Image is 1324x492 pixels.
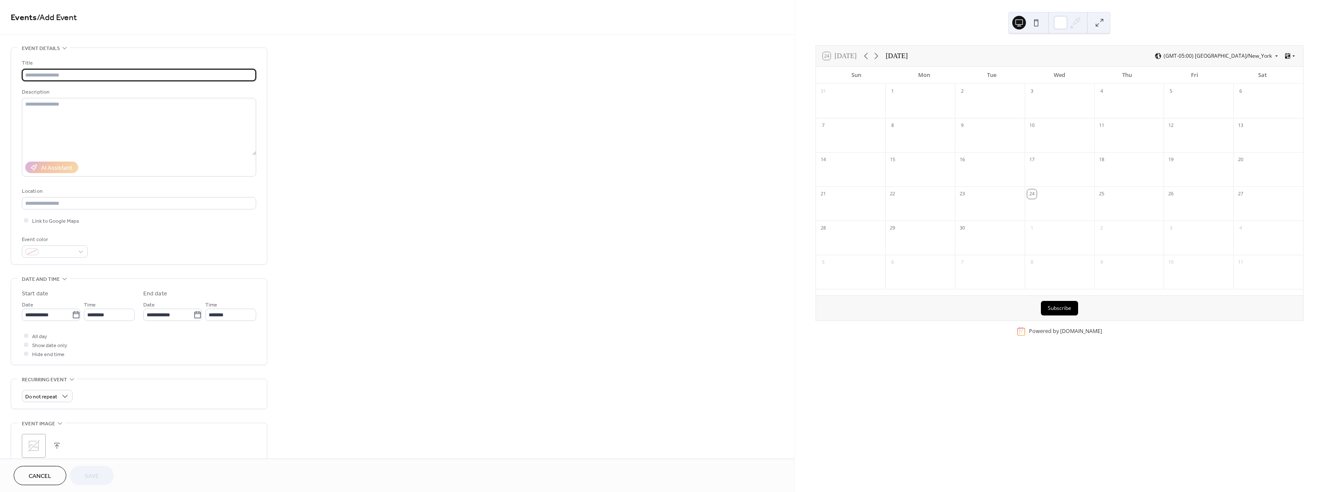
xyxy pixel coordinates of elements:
[22,59,254,68] div: Title
[1097,121,1106,130] div: 11
[1026,67,1093,84] div: Wed
[1027,87,1037,96] div: 3
[823,67,890,84] div: Sun
[32,341,67,350] span: Show date only
[1097,258,1106,267] div: 9
[958,121,967,130] div: 9
[22,44,60,53] span: Event details
[37,9,77,26] span: / Add Event
[1027,224,1037,233] div: 1
[1166,258,1176,267] div: 10
[1236,87,1245,96] div: 6
[958,258,967,267] div: 7
[25,392,57,402] span: Do not repeat
[22,375,67,384] span: Recurring event
[1236,155,1245,165] div: 20
[888,155,897,165] div: 15
[1164,53,1272,59] span: (GMT-05:00) [GEOGRAPHIC_DATA]/New_York
[1166,155,1176,165] div: 19
[32,332,47,341] span: All day
[888,189,897,199] div: 22
[1236,189,1245,199] div: 27
[819,258,828,267] div: 5
[888,121,897,130] div: 8
[32,217,79,226] span: Link to Google Maps
[205,301,217,309] span: Time
[888,224,897,233] div: 29
[22,434,46,458] div: ;
[1236,121,1245,130] div: 13
[1093,67,1161,84] div: Thu
[958,224,967,233] div: 30
[1166,87,1176,96] div: 5
[143,289,167,298] div: End date
[1161,67,1229,84] div: Fri
[819,87,828,96] div: 31
[1166,224,1176,233] div: 3
[143,301,155,309] span: Date
[819,155,828,165] div: 14
[1027,121,1037,130] div: 10
[958,87,967,96] div: 2
[886,51,908,61] div: [DATE]
[22,88,254,97] div: Description
[1027,155,1037,165] div: 17
[1097,189,1106,199] div: 25
[1166,189,1176,199] div: 26
[958,155,967,165] div: 16
[11,9,37,26] a: Events
[22,275,60,284] span: Date and time
[22,289,48,298] div: Start date
[1166,121,1176,130] div: 12
[1236,258,1245,267] div: 11
[888,87,897,96] div: 1
[29,472,51,481] span: Cancel
[1097,224,1106,233] div: 2
[1097,155,1106,165] div: 18
[1060,327,1102,335] a: [DOMAIN_NAME]
[819,121,828,130] div: 7
[890,67,958,84] div: Mon
[84,301,96,309] span: Time
[958,67,1026,84] div: Tue
[1097,87,1106,96] div: 4
[888,258,897,267] div: 6
[22,301,33,309] span: Date
[1027,189,1037,199] div: 24
[14,466,66,485] button: Cancel
[32,350,65,359] span: Hide end time
[1029,327,1102,335] div: Powered by
[1027,258,1037,267] div: 8
[22,235,86,244] div: Event color
[819,224,828,233] div: 28
[958,189,967,199] div: 23
[1229,67,1296,84] div: Sat
[819,189,828,199] div: 21
[22,419,55,428] span: Event image
[22,187,254,196] div: Location
[1236,224,1245,233] div: 4
[1041,301,1078,315] button: Subscribe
